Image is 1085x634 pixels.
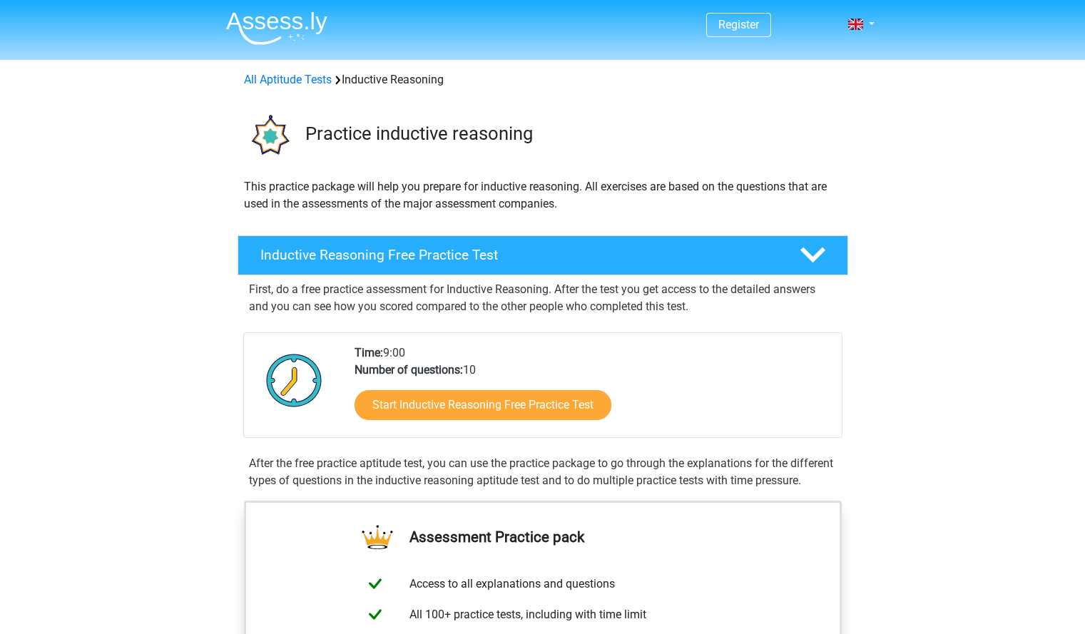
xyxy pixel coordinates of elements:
[260,247,777,263] h4: Inductive Reasoning Free Practice Test
[718,18,759,31] a: Register
[238,71,847,88] div: Inductive Reasoning
[355,346,383,359] b: Time:
[249,281,837,315] p: First, do a free practice assessment for Inductive Reasoning. After the test you get access to th...
[244,73,332,86] a: All Aptitude Tests
[305,123,837,145] h3: Practice inductive reasoning
[243,455,842,489] div: After the free practice aptitude test, you can use the practice package to go through the explana...
[355,390,611,420] a: Start Inductive Reasoning Free Practice Test
[238,106,299,166] img: inductive reasoning
[232,235,854,275] a: Inductive Reasoning Free Practice Test
[355,363,463,377] b: Number of questions:
[258,344,330,416] img: Clock
[344,344,841,437] div: 9:00 10
[226,11,327,45] img: Assessly
[244,178,842,213] p: This practice package will help you prepare for inductive reasoning. All exercises are based on t...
